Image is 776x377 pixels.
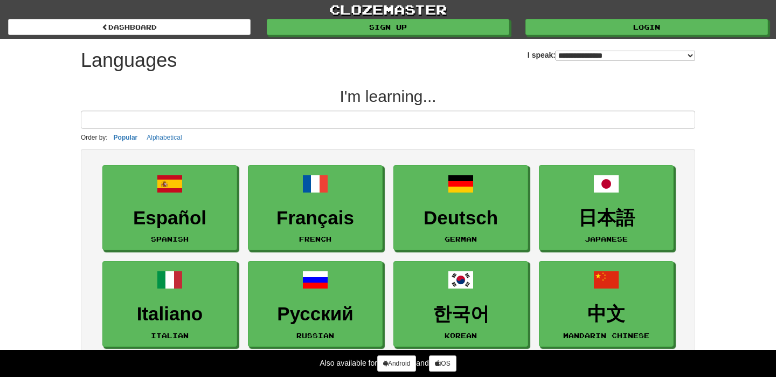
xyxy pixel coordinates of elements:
[102,165,237,251] a: EspañolSpanish
[102,261,237,347] a: ItalianoItalian
[429,355,456,372] a: iOS
[399,208,522,229] h3: Deutsch
[445,235,477,243] small: German
[81,87,695,105] h2: I'm learning...
[81,50,177,71] h1: Languages
[8,19,251,35] a: dashboard
[545,304,668,325] h3: 中文
[525,19,768,35] a: Login
[299,235,331,243] small: French
[151,235,189,243] small: Spanish
[248,261,383,347] a: РусскийRussian
[143,132,185,143] button: Alphabetical
[563,332,649,339] small: Mandarin Chinese
[377,355,416,372] a: Android
[267,19,509,35] a: Sign up
[254,304,377,325] h3: Русский
[254,208,377,229] h3: Français
[539,165,674,251] a: 日本語Japanese
[108,304,231,325] h3: Italiano
[539,261,674,347] a: 中文Mandarin Chinese
[585,235,628,243] small: Japanese
[556,51,695,60] select: I speak:
[296,332,334,339] small: Russian
[545,208,668,229] h3: 日本語
[445,332,477,339] small: Korean
[528,50,695,60] label: I speak:
[151,332,189,339] small: Italian
[81,134,108,141] small: Order by:
[399,304,522,325] h3: 한국어
[248,165,383,251] a: FrançaisFrench
[110,132,141,143] button: Popular
[393,165,528,251] a: DeutschGerman
[393,261,528,347] a: 한국어Korean
[108,208,231,229] h3: Español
